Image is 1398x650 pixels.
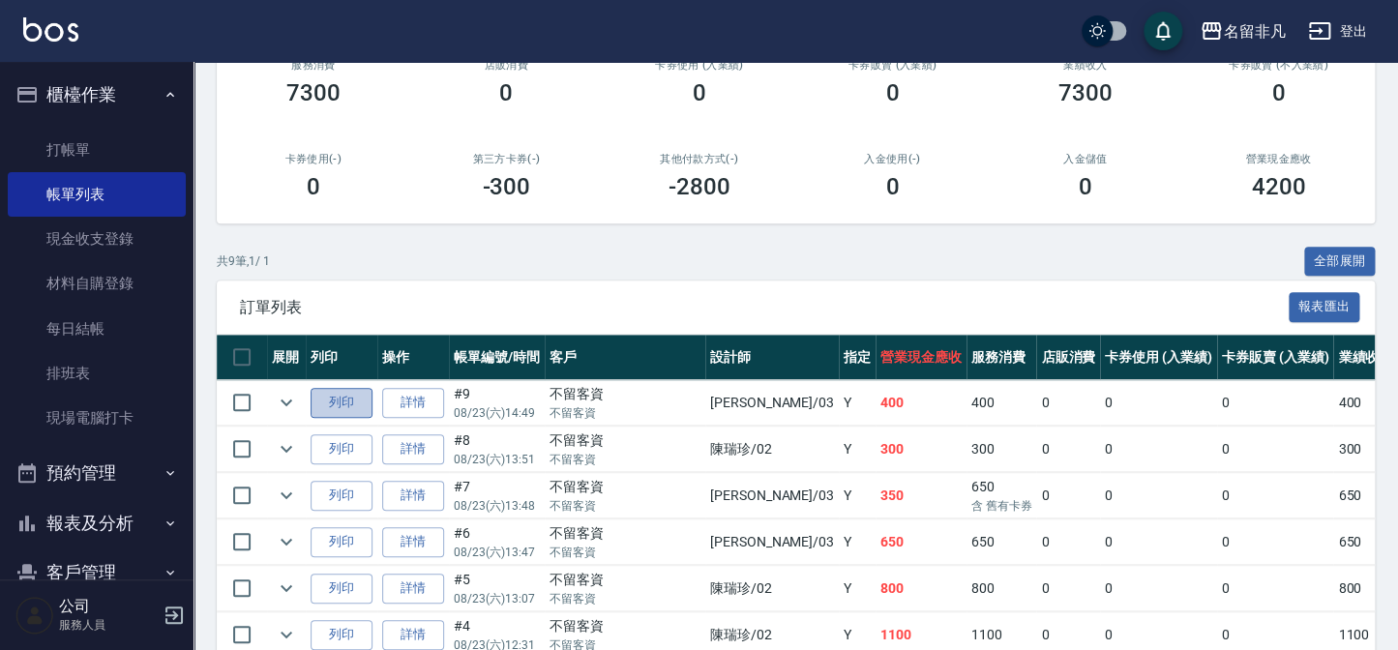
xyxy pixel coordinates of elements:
[267,335,306,380] th: 展開
[240,153,387,165] h2: 卡券使用(-)
[839,380,876,426] td: Y
[967,566,1037,611] td: 800
[1100,335,1217,380] th: 卡券使用 (入業績)
[306,335,377,380] th: 列印
[1036,519,1100,565] td: 0
[1100,380,1217,426] td: 0
[311,620,372,650] button: 列印
[240,298,1289,317] span: 訂單列表
[1289,292,1360,322] button: 報表匯出
[454,544,540,561] p: 08/23 (六) 13:47
[550,616,700,636] div: 不留客資
[1036,566,1100,611] td: 0
[1205,59,1353,72] h2: 卡券販賣 (不入業績)
[433,153,580,165] h2: 第三方卡券(-)
[8,128,186,172] a: 打帳單
[550,477,700,497] div: 不留客資
[1223,19,1285,44] div: 名留非凡
[693,79,706,106] h3: 0
[967,519,1037,565] td: 650
[550,497,700,515] p: 不留客資
[1333,335,1397,380] th: 業績收入
[311,481,372,511] button: 列印
[1217,427,1334,472] td: 0
[8,172,186,217] a: 帳單列表
[967,473,1037,518] td: 650
[454,590,540,607] p: 08/23 (六) 13:07
[8,70,186,120] button: 櫃檯作業
[550,544,700,561] p: 不留客資
[382,574,444,604] a: 詳情
[1100,566,1217,611] td: 0
[272,481,301,510] button: expand row
[382,434,444,464] a: 詳情
[1144,12,1182,50] button: save
[23,17,78,42] img: Logo
[967,380,1037,426] td: 400
[454,497,540,515] p: 08/23 (六) 13:48
[626,153,773,165] h2: 其他付款方式(-)
[449,473,545,518] td: #7
[8,307,186,351] a: 每日結帳
[1217,380,1334,426] td: 0
[1205,153,1353,165] h2: 營業現金應收
[433,59,580,72] h2: 店販消費
[272,527,301,556] button: expand row
[1333,473,1397,518] td: 650
[8,351,186,396] a: 排班表
[626,59,773,72] h2: 卡券使用 (入業績)
[819,59,967,72] h2: 卡券販賣 (入業績)
[1251,173,1305,200] h3: 4200
[1271,79,1285,106] h3: 0
[449,335,545,380] th: 帳單編號/時間
[1012,59,1159,72] h2: 業績收入
[454,404,540,422] p: 08/23 (六) 14:49
[839,335,876,380] th: 指定
[819,153,967,165] h2: 入金使用(-)
[1012,153,1159,165] h2: 入金儲值
[669,173,730,200] h3: -2800
[550,430,700,451] div: 不留客資
[1036,473,1100,518] td: 0
[1036,427,1100,472] td: 0
[839,566,876,611] td: Y
[377,335,449,380] th: 操作
[449,380,545,426] td: #9
[1333,380,1397,426] td: 400
[15,596,54,635] img: Person
[705,335,839,380] th: 設計師
[1192,12,1293,51] button: 名留非凡
[311,527,372,557] button: 列印
[272,574,301,603] button: expand row
[550,404,700,422] p: 不留客資
[1100,427,1217,472] td: 0
[550,451,700,468] p: 不留客資
[1036,380,1100,426] td: 0
[1333,519,1397,565] td: 650
[545,335,705,380] th: 客戶
[311,574,372,604] button: 列印
[1304,247,1376,277] button: 全部展開
[705,380,839,426] td: [PERSON_NAME] /03
[1300,14,1375,49] button: 登出
[382,481,444,511] a: 詳情
[8,261,186,306] a: 材料自購登錄
[240,59,387,72] h3: 服務消費
[482,173,530,200] h3: -300
[8,217,186,261] a: 現金收支登錄
[454,451,540,468] p: 08/23 (六) 13:51
[876,566,967,611] td: 800
[1333,427,1397,472] td: 300
[876,473,967,518] td: 350
[449,566,545,611] td: #5
[8,396,186,440] a: 現場電腦打卡
[967,335,1037,380] th: 服務消費
[876,335,967,380] th: 營業現金應收
[705,473,839,518] td: [PERSON_NAME] /03
[705,519,839,565] td: [PERSON_NAME] /03
[967,427,1037,472] td: 300
[839,519,876,565] td: Y
[382,388,444,418] a: 詳情
[839,427,876,472] td: Y
[499,79,513,106] h3: 0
